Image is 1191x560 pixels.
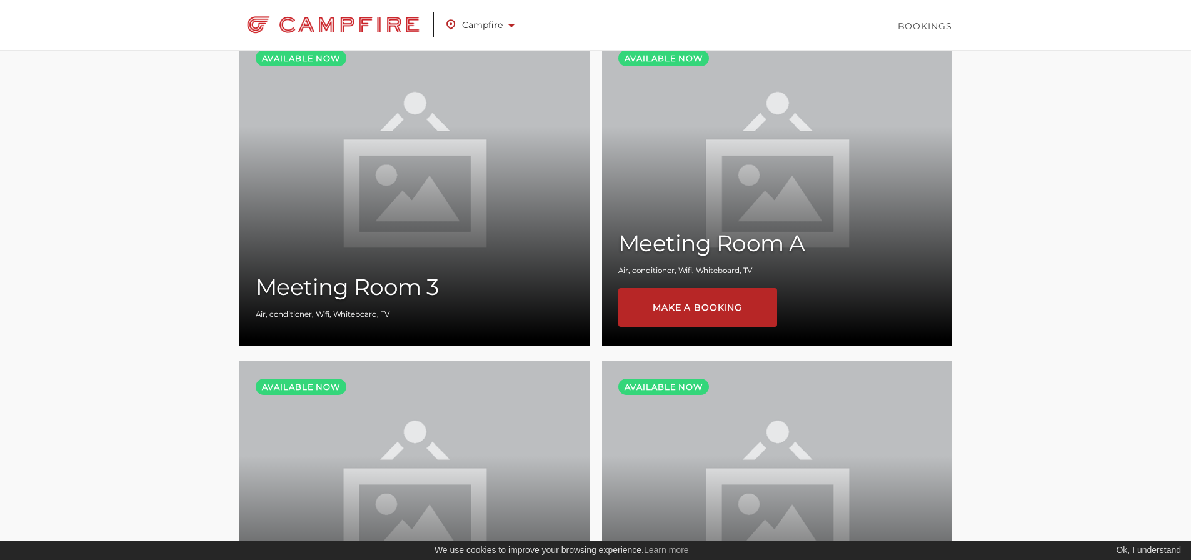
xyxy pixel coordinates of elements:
[256,379,346,395] span: Available now
[256,274,573,299] h2: Meeting Room 3
[446,11,528,39] a: Campfire
[618,379,709,395] span: Available now
[256,50,346,66] span: Available now
[898,20,952,32] a: Bookings
[239,12,428,37] img: Campfire
[1113,544,1181,557] div: Ok, I understand
[446,17,515,33] span: Campfire
[644,545,689,555] a: Learn more
[256,309,573,319] div: Air, conditioner, Wifi, Whiteboard, TV
[618,266,936,276] div: Air, conditioner, Wifi, Whiteboard, TV
[435,545,689,555] span: We use cookies to improve your browsing experience.
[618,50,709,66] span: Available now
[618,231,936,256] h2: Meeting Room A
[618,288,777,327] a: Make a booking
[239,9,447,41] a: Campfire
